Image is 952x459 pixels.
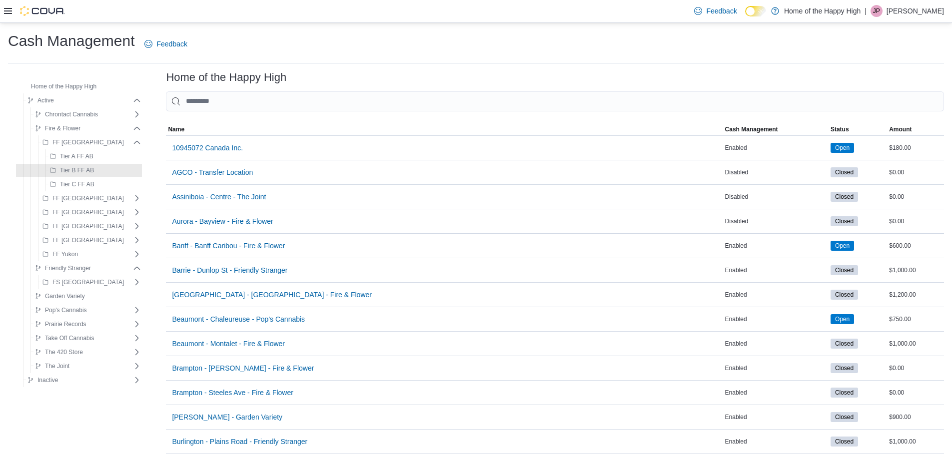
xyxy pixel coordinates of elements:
button: FF Yukon [38,248,82,260]
button: Beaumont - Montalet - Fire & Flower [168,334,289,354]
span: Barrie - Dunlop St - Friendly Stranger [172,265,287,275]
div: $0.00 [887,215,944,227]
span: 10945072 Canada Inc. [172,143,243,153]
button: Burlington - Plains Road - Friendly Stranger [168,432,311,452]
span: Closed [835,339,854,348]
span: Chrontact Cannabis [45,110,98,118]
button: Status [829,123,887,135]
button: 10945072 Canada Inc. [168,138,247,158]
div: Enabled [723,289,829,301]
span: Tier A FF AB [60,152,93,160]
button: FF [GEOGRAPHIC_DATA] [38,220,128,232]
div: $1,200.00 [887,289,944,301]
span: Beaumont - Montalet - Fire & Flower [172,339,285,349]
span: The Joint [45,362,69,370]
div: Enabled [723,387,829,399]
span: JP [873,5,880,17]
div: $1,000.00 [887,264,944,276]
button: Aurora - Bayview - Fire & Flower [168,211,277,231]
span: Beaumont - Chaleureuse - Pop's Cannabis [172,314,305,324]
span: FF [GEOGRAPHIC_DATA] [52,138,124,146]
span: Closed [835,388,854,397]
button: AGCO - Transfer Location [168,162,257,182]
span: Feedback [706,6,737,16]
button: Tier C FF AB [46,178,98,190]
button: Friendly Stranger [31,262,95,274]
span: Banff - Banff Caribou - Fire & Flower [172,241,285,251]
span: FF [GEOGRAPHIC_DATA] [52,208,124,216]
span: Closed [831,437,858,447]
span: Burlington - Plains Road - Friendly Stranger [172,437,307,447]
div: Enabled [723,362,829,374]
span: Closed [835,168,854,177]
div: $180.00 [887,142,944,154]
span: FF [GEOGRAPHIC_DATA] [52,222,124,230]
div: Disabled [723,166,829,178]
span: Closed [831,216,858,226]
button: Tier B FF AB [46,164,98,176]
div: $1,000.00 [887,338,944,350]
span: [PERSON_NAME] - Garden Variety [172,412,282,422]
div: Enabled [723,240,829,252]
span: Closed [831,388,858,398]
button: Cash Management [723,123,829,135]
span: Brampton - [PERSON_NAME] - Fire & Flower [172,363,314,373]
div: Enabled [723,436,829,448]
span: Friendly Stranger [45,264,91,272]
span: FF Yukon [52,250,78,258]
span: Closed [835,266,854,275]
h3: Home of the Happy High [166,71,286,83]
a: Feedback [140,34,191,54]
div: Enabled [723,338,829,350]
span: Fire & Flower [45,124,80,132]
span: Closed [835,364,854,373]
div: Enabled [723,264,829,276]
div: $600.00 [887,240,944,252]
p: Home of the Happy High [784,5,861,17]
span: Name [168,125,184,133]
button: FF [GEOGRAPHIC_DATA] [38,136,128,148]
button: [PERSON_NAME] - Garden Variety [168,407,286,427]
button: Chrontact Cannabis [31,108,102,120]
button: FF [GEOGRAPHIC_DATA] [38,234,128,246]
span: FS [GEOGRAPHIC_DATA] [52,278,124,286]
span: Prairie Records [45,320,86,328]
span: Amount [889,125,912,133]
span: Cash Management [725,125,778,133]
button: Home of the Happy High [17,80,100,92]
span: Take Off Cannabis [45,334,94,342]
div: $1,000.00 [887,436,944,448]
button: The Joint [31,360,73,372]
span: Open [835,241,850,250]
button: Barrie - Dunlop St - Friendly Stranger [168,260,291,280]
span: Inactive [37,376,58,384]
button: The 420 Store [31,346,87,358]
button: FF [GEOGRAPHIC_DATA] [38,192,128,204]
span: Aurora - Bayview - Fire & Flower [172,216,273,226]
span: Closed [831,339,858,349]
div: Disabled [723,191,829,203]
button: Garden Variety [31,290,89,302]
span: FF [GEOGRAPHIC_DATA] [52,236,124,244]
button: Brampton - [PERSON_NAME] - Fire & Flower [168,358,318,378]
p: | [865,5,867,17]
div: Enabled [723,142,829,154]
span: Assiniboia - Centre - The Joint [172,192,266,202]
button: Name [166,123,723,135]
button: Beaumont - Chaleureuse - Pop's Cannabis [168,309,309,329]
img: Cova [20,6,65,16]
span: Open [831,143,854,153]
span: FF [GEOGRAPHIC_DATA] [52,194,124,202]
span: Open [831,241,854,251]
input: Dark Mode [745,6,766,16]
span: Closed [831,192,858,202]
button: Amount [887,123,944,135]
span: Tier C FF AB [60,180,94,188]
div: Julie Peterson [871,5,883,17]
input: This is a search bar. As you type, the results lower in the page will automatically filter. [166,91,944,111]
button: FS [GEOGRAPHIC_DATA] [38,276,128,288]
span: Tier B FF AB [60,166,94,174]
div: Enabled [723,313,829,325]
span: Closed [835,437,854,446]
